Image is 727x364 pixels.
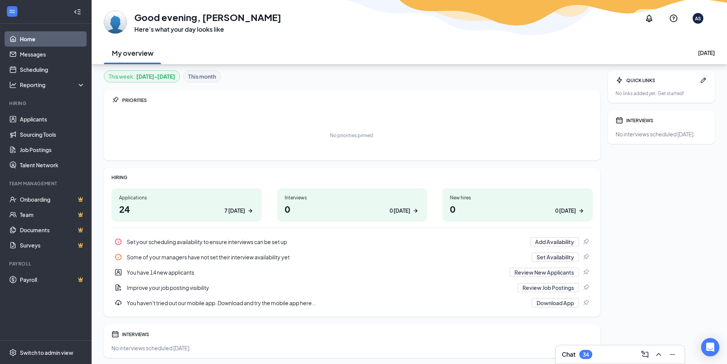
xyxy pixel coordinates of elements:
[626,117,707,124] div: INTERVIEWS
[532,252,579,262] button: Set Availability
[134,11,281,24] h1: Good evening, [PERSON_NAME]
[136,72,175,81] b: [DATE] - [DATE]
[20,349,73,356] div: Switch to admin view
[134,25,281,34] h3: Here’s what your day looks like
[582,284,590,291] svg: Pin
[582,269,590,276] svg: Pin
[9,100,84,107] div: Hiring
[645,14,654,23] svg: Notifications
[114,238,122,246] svg: Info
[509,268,579,277] button: Review New Applicants
[653,348,665,361] button: ChevronUp
[111,265,593,280] div: You have 14 new applicants
[666,348,679,361] button: Minimize
[450,194,585,201] div: New hires
[119,202,254,215] h1: 24
[20,142,85,157] a: Job Postings
[111,249,593,265] a: InfoSome of your managers have not set their interview availability yetSet AvailabilityPin
[20,222,85,238] a: DocumentsCrown
[639,348,651,361] button: ComposeMessage
[20,62,85,77] a: Scheduling
[669,14,678,23] svg: QuestionInfo
[111,188,262,222] a: Applications247 [DATE]ArrowRight
[285,194,420,201] div: Interviews
[20,112,85,127] a: Applicants
[616,76,623,84] svg: Bolt
[109,72,175,81] div: This week :
[111,295,593,311] a: DownloadYou haven't tried out our mobile app. Download and try the mobile app here...Download AppPin
[530,237,579,246] button: Add Availability
[122,331,593,338] div: INTERVIEWS
[20,207,85,222] a: TeamCrown
[247,207,254,215] svg: ArrowRight
[114,253,122,261] svg: Info
[111,96,119,104] svg: Pin
[20,272,85,287] a: PayrollCrown
[127,299,527,307] div: You haven't tried out our mobile app. Download and try the mobile app here...
[450,202,585,215] h1: 0
[532,298,579,307] button: Download App
[616,116,623,124] svg: Calendar
[122,97,593,104] div: PRIORITIES
[111,174,593,181] div: HIRING
[127,238,526,246] div: Set your scheduling availability to ensure interviews can be set up
[562,350,575,359] h3: Chat
[616,130,707,138] div: No interviews scheduled [DATE].
[111,234,593,249] div: Set your scheduling availability to ensure interviews can be set up
[555,207,576,215] div: 0 [DATE]
[285,202,420,215] h1: 0
[9,260,84,267] div: Payroll
[104,11,127,34] img: Anrea Scott
[20,81,85,89] div: Reporting
[111,330,119,338] svg: Calendar
[616,90,707,97] div: No links added yet. Get started!
[111,280,593,295] a: DocumentAddImprove your job posting visibilityReview Job PostingsPin
[20,238,85,253] a: SurveysCrown
[277,188,427,222] a: Interviews00 [DATE]ArrowRight
[330,132,374,139] div: No priorities pinned.
[582,299,590,307] svg: Pin
[698,49,715,57] div: [DATE]
[390,207,410,215] div: 0 [DATE]
[640,350,650,359] svg: ComposeMessage
[114,284,122,291] svg: DocumentAdd
[654,350,663,359] svg: ChevronUp
[119,194,254,201] div: Applications
[20,31,85,47] a: Home
[582,253,590,261] svg: Pin
[224,207,245,215] div: 7 [DATE]
[577,207,585,215] svg: ArrowRight
[701,338,719,356] div: Open Intercom Messenger
[8,8,16,15] svg: WorkstreamLogo
[127,284,513,291] div: Improve your job posting visibility
[517,283,579,292] button: Review Job Postings
[114,269,122,276] svg: UserEntity
[582,238,590,246] svg: Pin
[74,8,81,16] svg: Collapse
[111,249,593,265] div: Some of your managers have not set their interview availability yet
[114,299,122,307] svg: Download
[111,265,593,280] a: UserEntityYou have 14 new applicantsReview New ApplicantsPin
[20,47,85,62] a: Messages
[9,180,84,187] div: Team Management
[700,76,707,84] svg: Pen
[583,351,589,358] div: 34
[127,253,527,261] div: Some of your managers have not set their interview availability yet
[188,72,216,81] b: This month
[9,81,17,89] svg: Analysis
[626,77,696,84] div: QUICK LINKS
[20,127,85,142] a: Sourcing Tools
[442,188,593,222] a: New hires00 [DATE]ArrowRight
[695,15,701,22] div: AS
[412,207,419,215] svg: ArrowRight
[9,349,17,356] svg: Settings
[127,269,505,276] div: You have 14 new applicants
[111,234,593,249] a: InfoSet your scheduling availability to ensure interviews can be set upAdd AvailabilityPin
[20,192,85,207] a: OnboardingCrown
[111,280,593,295] div: Improve your job posting visibility
[668,350,677,359] svg: Minimize
[111,295,593,311] div: You haven't tried out our mobile app. Download and try the mobile app here...
[20,157,85,173] a: Talent Network
[111,344,593,352] div: No interviews scheduled [DATE].
[112,48,153,58] h2: My overview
